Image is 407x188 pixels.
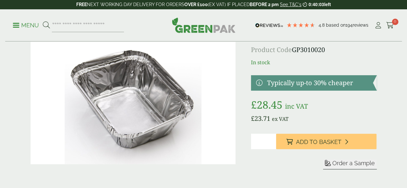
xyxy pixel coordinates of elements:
[172,17,236,33] img: GreenPak Supplies
[319,22,326,28] span: 4.8
[324,2,331,7] span: left
[13,22,39,28] a: Menu
[31,28,236,164] img: No.1 Foil Container
[76,2,87,7] strong: FREE
[323,159,377,169] button: Order a Sample
[332,160,375,166] span: Order a Sample
[296,139,341,146] span: Add to Basket
[276,134,377,149] button: Add to Basket
[272,115,289,122] span: ex VAT
[386,22,394,29] i: Cart
[13,22,39,29] p: Menu
[251,58,377,66] p: In stock
[309,2,324,7] span: 0:40:03
[251,114,254,123] span: £
[374,22,382,29] i: My Account
[251,45,377,55] p: GP3010020
[251,114,270,123] bdi: 23.71
[386,21,394,30] a: 0
[251,45,292,54] span: Product Code
[251,98,282,112] bdi: 28.45
[285,102,308,111] span: inc VAT
[251,98,257,112] span: £
[184,2,208,7] strong: OVER £100
[250,2,279,7] strong: BEFORE 2 pm
[346,22,353,28] span: 194
[353,22,368,28] span: reviews
[326,22,346,28] span: Based on
[392,19,398,25] span: 0
[255,23,283,28] img: REVIEWS.io
[286,22,315,28] div: 4.78 Stars
[280,2,301,7] a: See T&C's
